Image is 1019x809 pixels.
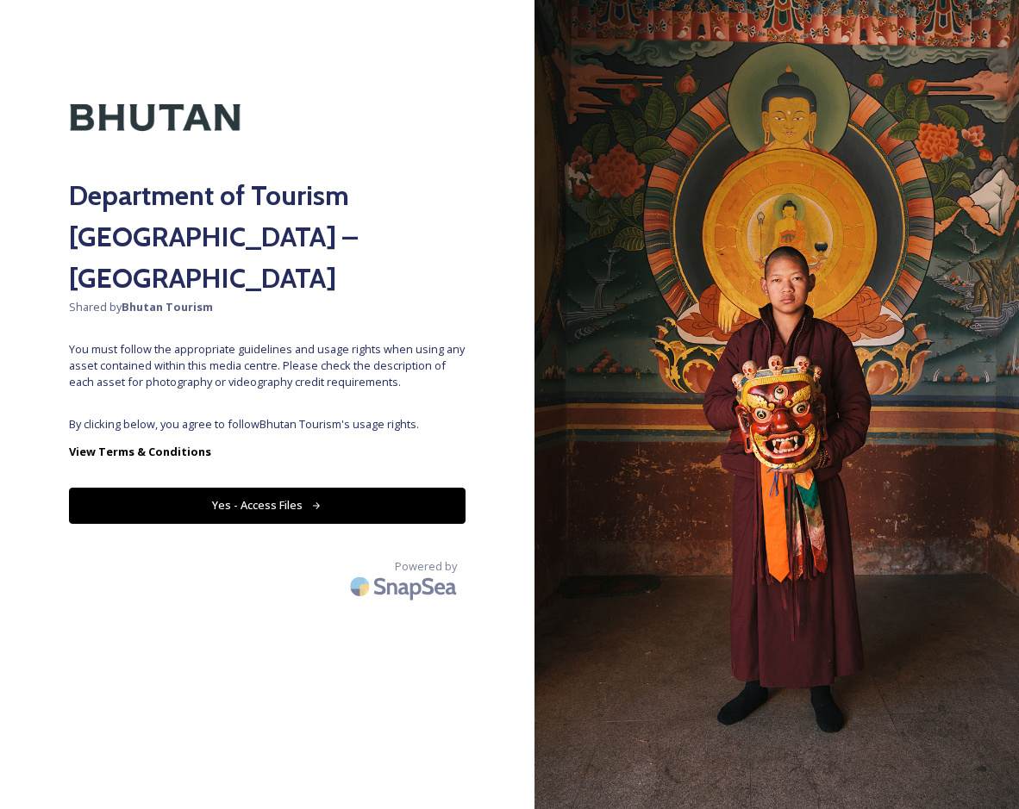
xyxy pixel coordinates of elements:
h2: Department of Tourism [GEOGRAPHIC_DATA] – [GEOGRAPHIC_DATA] [69,175,466,299]
strong: View Terms & Conditions [69,444,211,459]
span: By clicking below, you agree to follow Bhutan Tourism 's usage rights. [69,416,466,433]
img: SnapSea Logo [345,566,466,607]
img: Kingdom-of-Bhutan-Logo.png [69,69,241,166]
button: Yes - Access Files [69,488,466,523]
span: Shared by [69,299,466,315]
strong: Bhutan Tourism [122,299,213,314]
a: View Terms & Conditions [69,441,466,462]
span: Powered by [395,558,457,575]
span: You must follow the appropriate guidelines and usage rights when using any asset contained within... [69,341,466,391]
